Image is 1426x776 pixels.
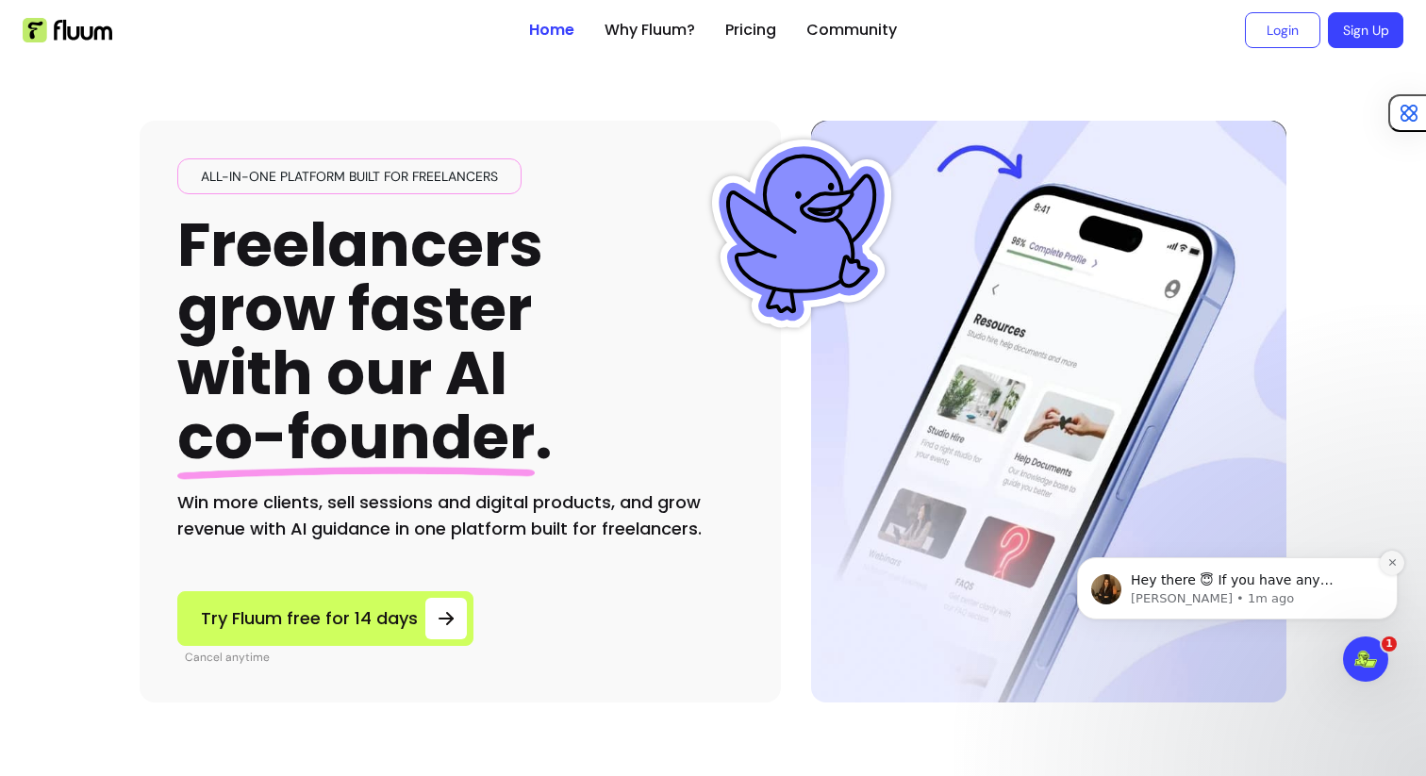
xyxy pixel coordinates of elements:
[177,591,473,646] a: Try Fluum free for 14 days
[1343,636,1388,682] iframe: Intercom live chat
[811,121,1286,702] img: Hero
[1049,514,1426,725] iframe: Intercom notifications message
[1245,12,1320,48] a: Login
[177,213,553,471] h1: Freelancers grow faster with our AI .
[1382,636,1397,652] span: 1
[23,18,112,42] img: Fluum Logo
[177,395,535,479] span: co-founder
[201,605,418,632] span: Try Fluum free for 14 days
[725,19,776,41] a: Pricing
[529,19,574,41] a: Home
[177,489,743,542] h2: Win more clients, sell sessions and digital products, and grow revenue with AI guidance in one pl...
[605,19,695,41] a: Why Fluum?
[1328,12,1403,48] a: Sign Up
[707,140,896,328] img: Fluum Duck sticker
[185,650,473,665] p: Cancel anytime
[806,19,897,41] a: Community
[193,167,506,186] span: All-in-one platform built for freelancers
